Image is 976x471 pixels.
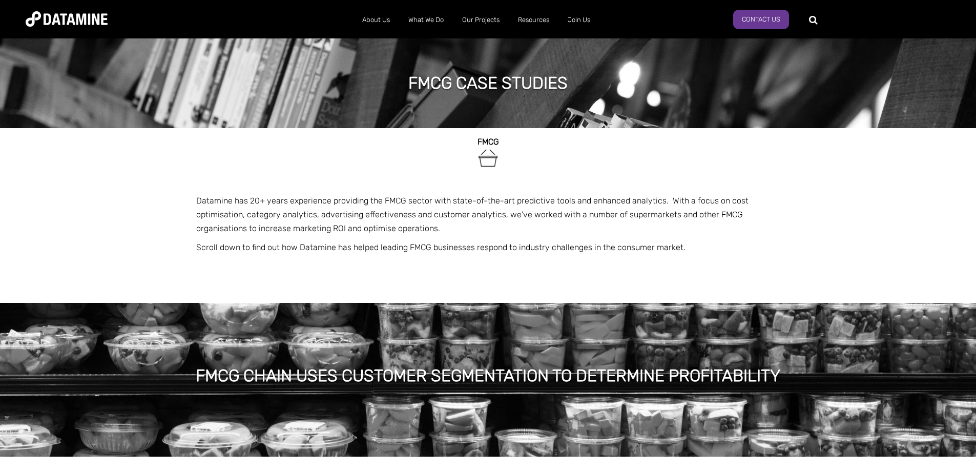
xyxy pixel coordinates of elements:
a: Contact Us [733,10,789,29]
a: About Us [353,7,399,33]
a: Our Projects [453,7,509,33]
p: Datamine has 20+ years experience providing the FMCG sector with state-of-the-art predictive tool... [196,194,780,236]
p: Scroll down to find out how Datamine has helped leading FMCG businesses respond to industry chall... [196,240,780,254]
h1: FMCG CHAIN USES CUSTOMER SEGMENTATION TO DETERMINE PROFITABILITY [196,364,780,387]
h2: FMCG [196,137,780,147]
h1: FMCG case studies [408,72,568,94]
a: What We Do [399,7,453,33]
a: Resources [509,7,558,33]
img: Datamine [26,11,108,27]
a: Join Us [558,7,599,33]
img: FMCG-1 [476,147,500,170]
